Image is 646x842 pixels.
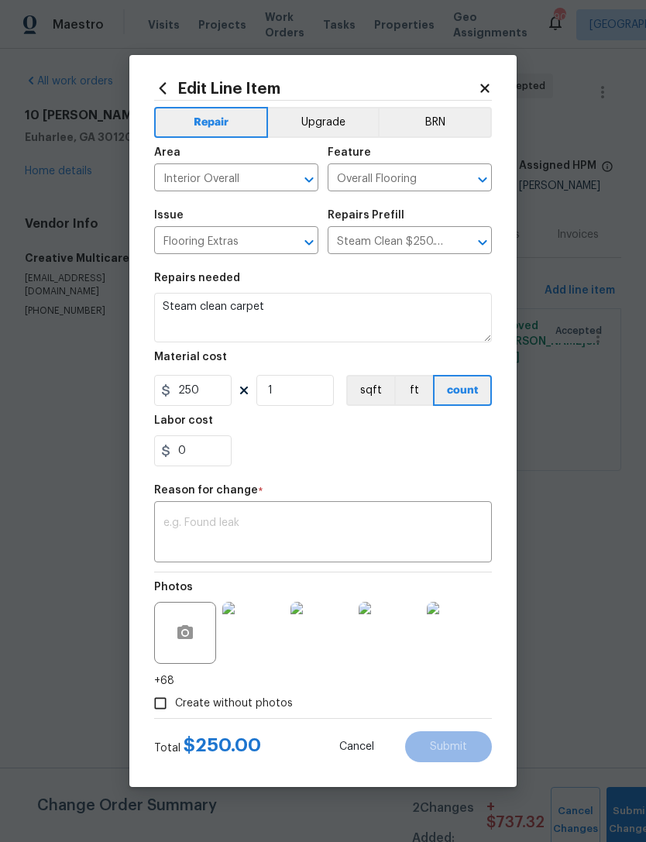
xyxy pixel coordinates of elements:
[154,210,184,221] h5: Issue
[472,232,493,253] button: Open
[154,273,240,284] h5: Repairs needed
[298,232,320,253] button: Open
[328,147,371,158] h5: Feature
[314,731,399,762] button: Cancel
[154,737,261,756] div: Total
[154,485,258,496] h5: Reason for change
[394,375,433,406] button: ft
[433,375,492,406] button: count
[154,80,478,97] h2: Edit Line Item
[268,107,379,138] button: Upgrade
[328,210,404,221] h5: Repairs Prefill
[430,741,467,753] span: Submit
[472,169,493,191] button: Open
[154,107,268,138] button: Repair
[378,107,492,138] button: BRN
[298,169,320,191] button: Open
[154,147,180,158] h5: Area
[339,741,374,753] span: Cancel
[154,293,492,342] textarea: Steam clean carpet
[184,736,261,754] span: $ 250.00
[154,582,193,593] h5: Photos
[346,375,394,406] button: sqft
[175,696,293,712] span: Create without photos
[154,415,213,426] h5: Labor cost
[405,731,492,762] button: Submit
[154,352,227,363] h5: Material cost
[154,673,174,689] span: +68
